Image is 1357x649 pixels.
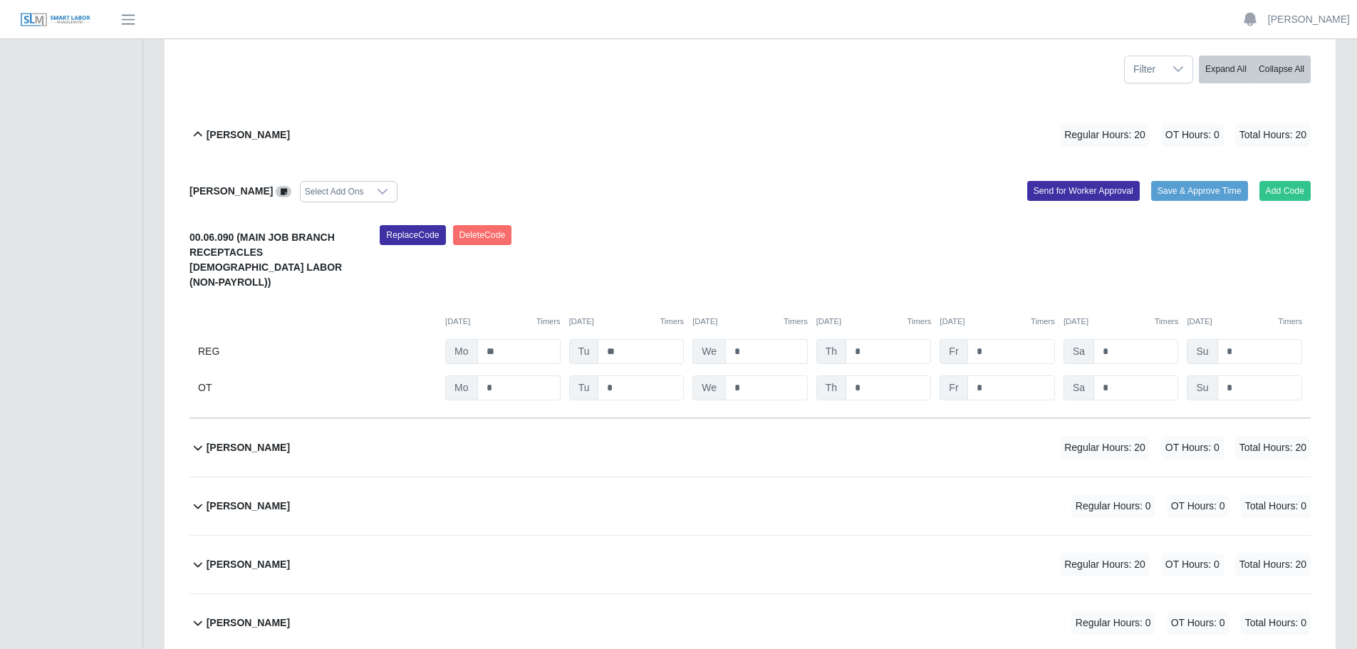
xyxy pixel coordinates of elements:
b: [PERSON_NAME] [207,499,290,514]
span: Su [1187,375,1217,400]
b: [PERSON_NAME] [207,440,290,455]
span: Tu [569,375,599,400]
span: Total Hours: 20 [1235,123,1311,147]
span: Regular Hours: 20 [1060,553,1150,576]
div: Select Add Ons [301,182,368,202]
a: View/Edit Notes [276,185,291,197]
span: Regular Hours: 20 [1060,123,1150,147]
button: Send for Worker Approval [1027,181,1140,201]
b: 00.06.090 (MAIN JOB BRANCH RECEPTACLES [DEMOGRAPHIC_DATA] LABOR (NON-PAYROLL)) [189,232,342,288]
span: We [692,375,726,400]
span: Total Hours: 20 [1235,436,1311,460]
b: [PERSON_NAME] [189,185,273,197]
span: We [692,339,726,364]
span: Mo [445,375,477,400]
span: Sa [1064,339,1094,364]
button: [PERSON_NAME] Regular Hours: 20 OT Hours: 0 Total Hours: 20 [189,536,1311,593]
span: Filter [1125,56,1164,83]
button: Timers [908,316,932,328]
span: Su [1187,339,1217,364]
span: Fr [940,339,967,364]
button: Add Code [1259,181,1311,201]
div: [DATE] [445,316,561,328]
div: [DATE] [569,316,685,328]
span: Th [816,375,846,400]
button: Timers [536,316,561,328]
button: Timers [1031,316,1055,328]
button: [PERSON_NAME] Regular Hours: 20 OT Hours: 0 Total Hours: 20 [189,419,1311,477]
span: Total Hours: 0 [1241,494,1311,518]
a: [PERSON_NAME] [1268,12,1350,27]
button: Save & Approve Time [1151,181,1248,201]
div: OT [198,375,437,400]
div: [DATE] [940,316,1055,328]
button: Timers [784,316,808,328]
span: OT Hours: 0 [1167,494,1229,518]
div: bulk actions [1199,56,1311,83]
button: ReplaceCode [380,225,445,245]
span: Mo [445,339,477,364]
span: Regular Hours: 0 [1071,494,1155,518]
img: SLM Logo [20,12,91,28]
b: [PERSON_NAME] [207,128,290,142]
button: Timers [1278,316,1302,328]
span: OT Hours: 0 [1161,436,1224,460]
button: Expand All [1199,56,1253,83]
div: [DATE] [1187,316,1302,328]
button: DeleteCode [453,225,512,245]
button: [PERSON_NAME] Regular Hours: 20 OT Hours: 0 Total Hours: 20 [189,106,1311,164]
span: Fr [940,375,967,400]
span: OT Hours: 0 [1161,553,1224,576]
span: Th [816,339,846,364]
div: REG [198,339,437,364]
span: OT Hours: 0 [1167,611,1229,635]
span: Total Hours: 0 [1241,611,1311,635]
div: [DATE] [1064,316,1179,328]
button: [PERSON_NAME] Regular Hours: 0 OT Hours: 0 Total Hours: 0 [189,477,1311,535]
span: Total Hours: 20 [1235,553,1311,576]
span: Regular Hours: 0 [1071,611,1155,635]
b: [PERSON_NAME] [207,557,290,572]
b: [PERSON_NAME] [207,616,290,630]
span: Tu [569,339,599,364]
button: Timers [660,316,684,328]
span: OT Hours: 0 [1161,123,1224,147]
button: Timers [1155,316,1179,328]
span: Regular Hours: 20 [1060,436,1150,460]
button: Collapse All [1252,56,1311,83]
div: [DATE] [692,316,808,328]
div: [DATE] [816,316,932,328]
span: Sa [1064,375,1094,400]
